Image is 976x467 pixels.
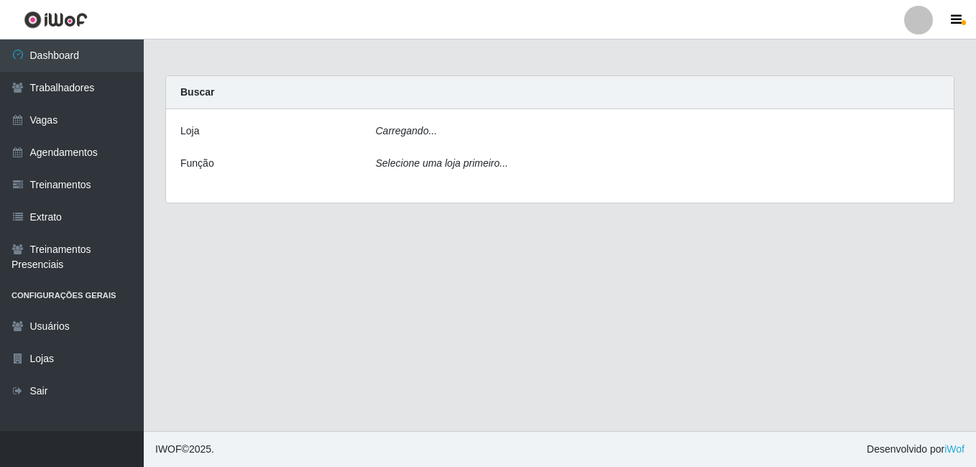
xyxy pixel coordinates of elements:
[376,157,508,169] i: Selecione uma loja primeiro...
[180,156,214,171] label: Função
[376,125,438,137] i: Carregando...
[155,442,214,457] span: © 2025 .
[155,443,182,455] span: IWOF
[180,86,214,98] strong: Buscar
[24,11,88,29] img: CoreUI Logo
[180,124,199,139] label: Loja
[944,443,965,455] a: iWof
[867,442,965,457] span: Desenvolvido por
